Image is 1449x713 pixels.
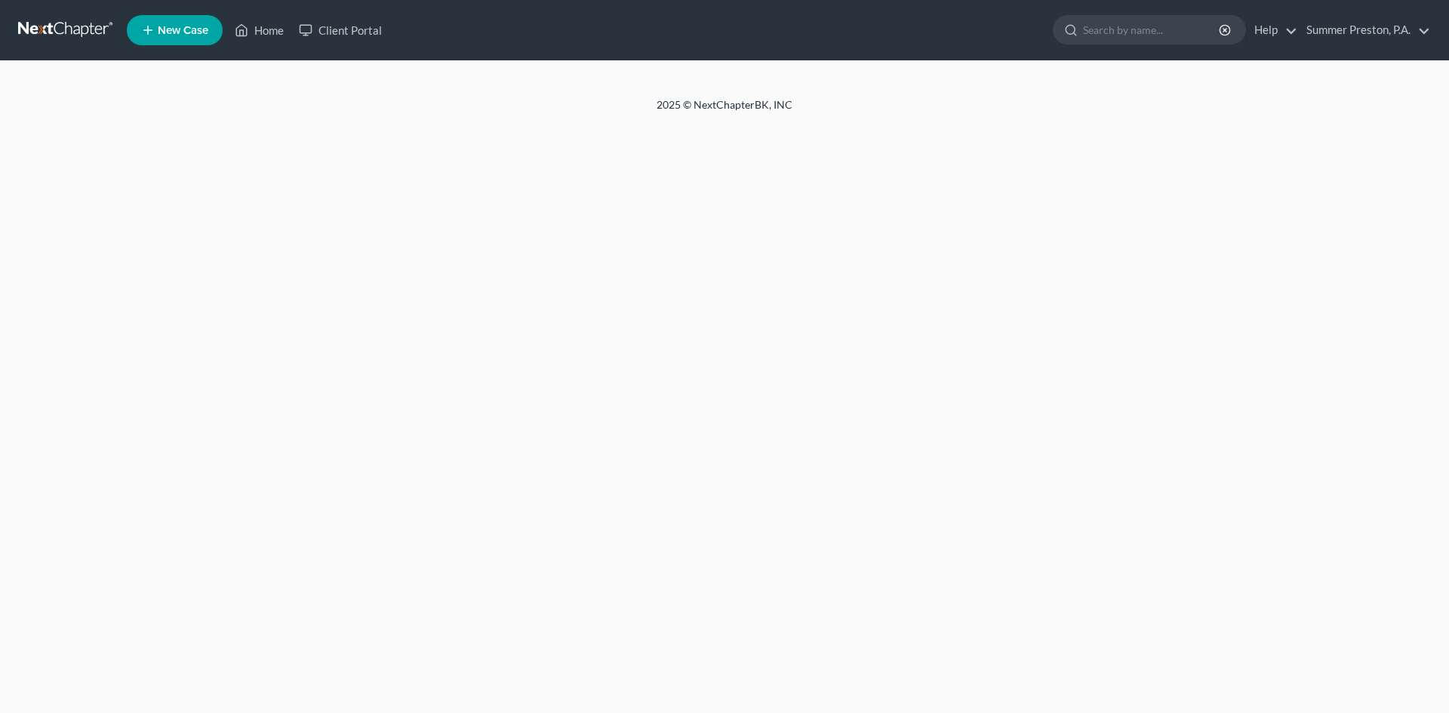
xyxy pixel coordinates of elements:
[1247,17,1297,44] a: Help
[158,25,208,36] span: New Case
[294,97,1155,124] div: 2025 © NextChapterBK, INC
[227,17,291,44] a: Home
[1083,16,1221,44] input: Search by name...
[1299,17,1430,44] a: Summer Preston, P.A.
[291,17,389,44] a: Client Portal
